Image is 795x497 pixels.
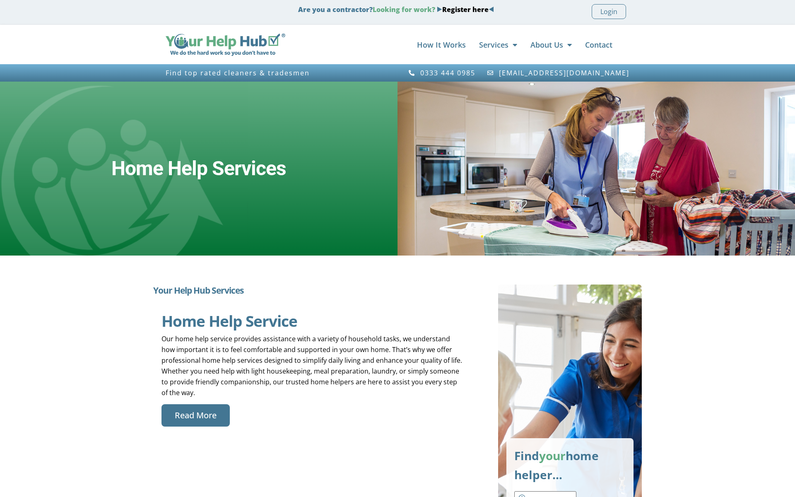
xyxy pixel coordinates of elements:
h2: Your Help Hub Services [153,285,473,296]
span: [EMAIL_ADDRESS][DOMAIN_NAME] [497,69,629,77]
a: Services [479,36,517,53]
span: 0333 444 0985 [418,69,475,77]
a: Contact [585,36,612,53]
a: How It Works [417,36,466,53]
a: Read More [161,404,230,427]
a: [EMAIL_ADDRESS][DOMAIN_NAME] [487,69,630,77]
h2: Home Help Service [161,313,465,329]
span: Login [600,6,617,17]
h2: Home Help Services [111,157,286,181]
img: Blue Arrow - Left [489,7,494,12]
p: Our home help service provides assistance with a variety of household tasks, we understand how im... [161,333,465,398]
strong: Are you a contractor? [298,5,494,14]
img: Blue Arrow - Right [437,7,442,12]
span: Looking for work? [373,5,435,14]
h3: Find top rated cleaners & tradesmen [166,69,393,77]
nav: Menu [294,36,612,53]
a: Register here [442,5,489,14]
a: About Us [530,36,572,53]
span: your [539,448,566,463]
img: Your Help Hub Wide Logo [166,34,285,56]
a: Login [592,4,626,19]
p: Find home helper… [514,446,626,484]
a: 0333 444 0985 [408,69,475,77]
span: Read More [175,409,217,422]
